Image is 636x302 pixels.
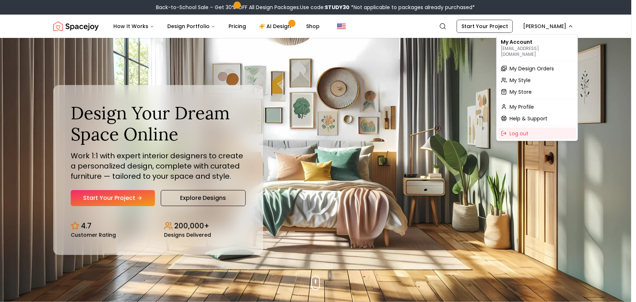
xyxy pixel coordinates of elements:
a: Help & Support [498,113,576,124]
div: My Account [498,36,576,59]
span: My Profile [510,103,534,111]
p: [EMAIL_ADDRESS][DOMAIN_NAME] [501,46,573,57]
span: My Design Orders [510,65,554,72]
a: My Profile [498,101,576,113]
a: My Store [498,86,576,98]
span: My Style [510,77,531,84]
span: Log out [510,130,529,137]
span: My Store [510,88,532,96]
div: [PERSON_NAME] [496,34,578,141]
a: My Style [498,74,576,86]
span: Help & Support [510,115,548,122]
a: My Design Orders [498,63,576,74]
